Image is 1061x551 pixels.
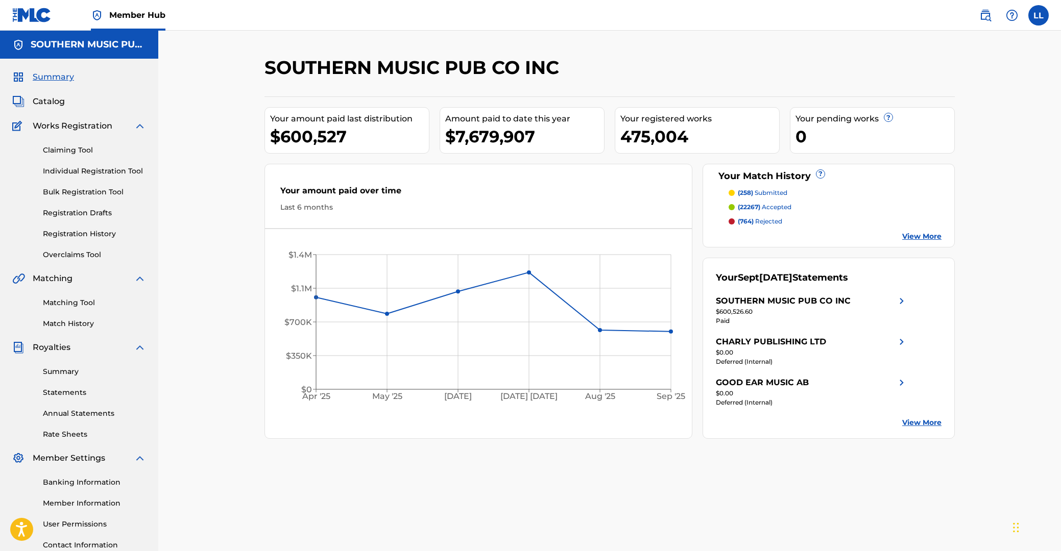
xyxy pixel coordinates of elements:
[43,498,146,509] a: Member Information
[33,95,65,108] span: Catalog
[43,366,146,377] a: Summary
[12,39,25,51] img: Accounts
[716,357,908,366] div: Deferred (Internal)
[902,417,942,428] a: View More
[729,188,942,197] a: (258) submitted
[585,391,615,401] tspan: Aug '25
[716,307,908,316] div: $600,526.60
[109,9,165,21] span: Member Hub
[43,477,146,488] a: Banking Information
[896,377,908,389] img: right chevron icon
[43,229,146,239] a: Registration History
[738,189,753,196] span: (258)
[657,391,685,401] tspan: Sep '25
[280,185,677,202] div: Your amount paid over time
[43,145,146,156] a: Claiming Tool
[270,125,429,148] div: $600,527
[43,249,146,260] a: Overclaims Tool
[716,169,942,183] div: Your Match History
[33,120,112,132] span: Works Registration
[716,348,908,357] div: $0.00
[43,208,146,218] a: Registration Drafts
[1006,9,1018,21] img: help
[716,377,908,407] a: GOOD EAR MUSIC ABright chevron icon$0.00Deferred (Internal)
[264,56,564,79] h2: SOUTHERN MUSIC PUB CO INC
[738,217,754,225] span: (764)
[270,113,429,125] div: Your amount paid last distribution
[12,8,52,22] img: MLC Logo
[444,391,472,401] tspan: [DATE]
[716,295,908,325] a: SOUTHERN MUSIC PUB CO INCright chevron icon$600,526.60Paid
[43,519,146,530] a: User Permissions
[1002,5,1022,26] div: Help
[43,166,146,177] a: Individual Registration Tool
[12,71,25,83] img: Summary
[43,297,146,308] a: Matching Tool
[902,231,942,242] a: View More
[134,272,146,285] img: expand
[795,113,954,125] div: Your pending works
[302,391,330,401] tspan: Apr '25
[738,203,791,212] p: accepted
[12,120,26,132] img: Works Registration
[12,95,65,108] a: CatalogCatalog
[445,125,604,148] div: $7,679,907
[12,95,25,108] img: Catalog
[134,120,146,132] img: expand
[738,188,787,197] p: submitted
[716,336,826,348] div: CHARLY PUBLISHING LTD
[738,217,782,226] p: rejected
[12,272,25,285] img: Matching
[975,5,996,26] a: Public Search
[134,341,146,354] img: expand
[445,113,604,125] div: Amount paid to date this year
[1010,502,1061,551] iframe: Chat Widget
[716,295,851,307] div: SOUTHERN MUSIC PUB CO INC
[716,398,908,407] div: Deferred (Internal)
[716,377,809,389] div: GOOD EAR MUSIC AB
[288,250,312,260] tspan: $1.4M
[12,341,25,354] img: Royalties
[816,170,825,178] span: ?
[729,217,942,226] a: (764) rejected
[716,316,908,325] div: Paid
[896,295,908,307] img: right chevron icon
[43,540,146,550] a: Contact Information
[1013,512,1019,543] div: Drag
[500,391,558,401] tspan: [DATE] [DATE]
[33,71,74,83] span: Summary
[716,336,908,366] a: CHARLY PUBLISHING LTDright chevron icon$0.00Deferred (Internal)
[33,341,70,354] span: Royalties
[33,452,105,464] span: Member Settings
[620,125,779,148] div: 475,004
[280,202,677,213] div: Last 6 months
[43,429,146,440] a: Rate Sheets
[134,452,146,464] img: expand
[884,113,893,121] span: ?
[43,318,146,329] a: Match History
[33,272,73,285] span: Matching
[91,9,103,21] img: Top Rightsholder
[620,113,779,125] div: Your registered works
[716,271,848,285] div: Your Statements
[301,385,312,394] tspan: $0
[738,272,792,283] span: Sept[DATE]
[43,408,146,419] a: Annual Statements
[896,336,908,348] img: right chevron icon
[284,317,312,327] tspan: $700K
[729,203,942,212] a: (22267) accepted
[1028,5,1049,26] div: User Menu
[286,351,312,361] tspan: $350K
[1032,373,1061,458] iframe: Resource Center
[795,125,954,148] div: 0
[31,39,146,51] h5: SOUTHERN MUSIC PUB CO INC
[12,71,74,83] a: SummarySummary
[12,452,25,464] img: Member Settings
[372,391,402,401] tspan: May '25
[291,284,312,293] tspan: $1.1M
[43,187,146,197] a: Bulk Registration Tool
[738,203,760,211] span: (22267)
[43,387,146,398] a: Statements
[979,9,992,21] img: search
